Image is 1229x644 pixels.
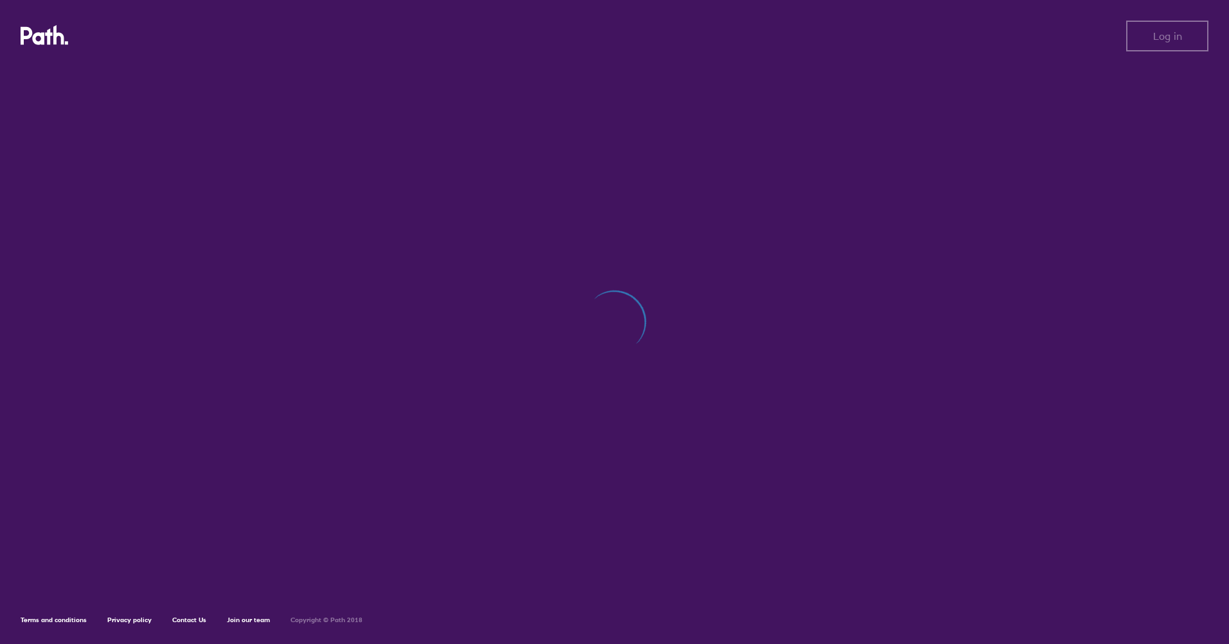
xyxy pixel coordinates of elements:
[21,616,87,624] a: Terms and conditions
[172,616,206,624] a: Contact Us
[107,616,152,624] a: Privacy policy
[1153,30,1182,42] span: Log in
[291,616,363,624] h6: Copyright © Path 2018
[1126,21,1208,51] button: Log in
[227,616,270,624] a: Join our team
